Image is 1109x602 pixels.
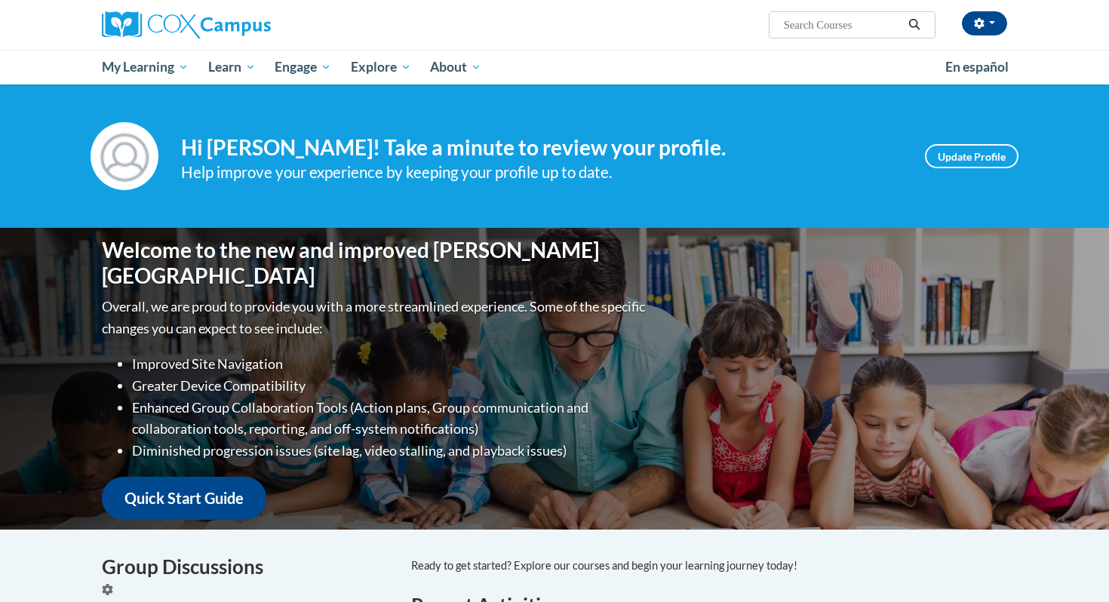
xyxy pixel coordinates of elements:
[132,375,649,397] li: Greater Device Compatibility
[198,50,266,84] a: Learn
[102,477,266,520] a: Quick Start Guide
[102,296,649,339] p: Overall, we are proud to provide you with a more streamlined experience. Some of the specific cha...
[275,58,331,76] span: Engage
[102,238,649,288] h1: Welcome to the new and improved [PERSON_NAME][GEOGRAPHIC_DATA]
[102,11,271,38] img: Cox Campus
[102,552,389,582] h4: Group Discussions
[903,16,926,34] button: Search
[102,58,189,76] span: My Learning
[132,397,649,441] li: Enhanced Group Collaboration Tools (Action plans, Group communication and collaboration tools, re...
[181,160,902,185] div: Help improve your experience by keeping your profile up to date.
[91,122,158,190] img: Profile Image
[208,58,256,76] span: Learn
[962,11,1007,35] button: Account Settings
[341,50,421,84] a: Explore
[132,353,649,375] li: Improved Site Navigation
[79,50,1030,84] div: Main menu
[265,50,341,84] a: Engage
[92,50,198,84] a: My Learning
[782,16,903,34] input: Search Courses
[945,59,1009,75] span: En español
[421,50,492,84] a: About
[132,440,649,462] li: Diminished progression issues (site lag, video stalling, and playback issues)
[102,11,389,38] a: Cox Campus
[430,58,481,76] span: About
[181,135,902,161] h4: Hi [PERSON_NAME]! Take a minute to review your profile.
[925,144,1018,168] a: Update Profile
[935,51,1018,83] a: En español
[351,58,411,76] span: Explore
